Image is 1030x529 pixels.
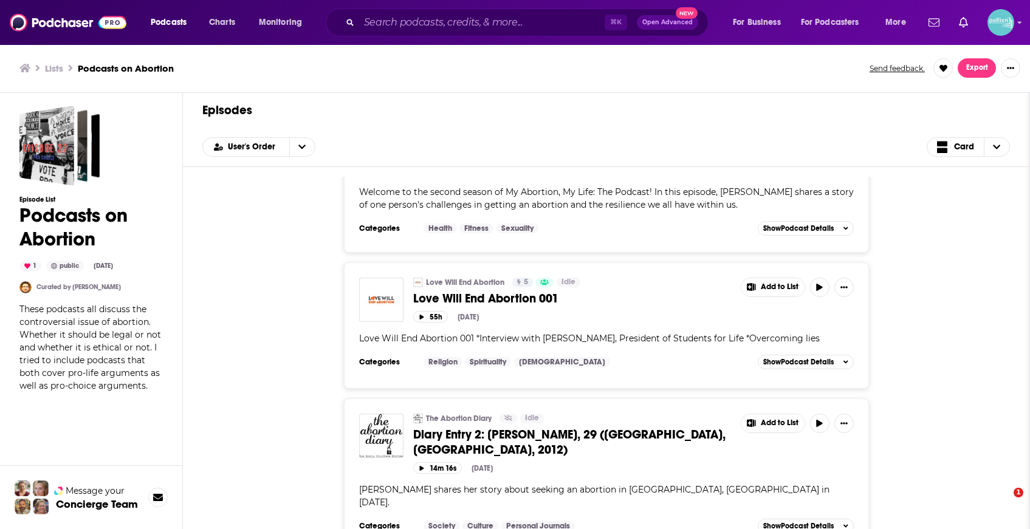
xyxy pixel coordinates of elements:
img: Barbara Profile [33,499,49,514]
div: [DATE] [458,313,479,321]
span: Idle [525,412,539,425]
a: Idle [520,414,544,423]
span: User's Order [228,143,280,151]
h3: Categories [359,224,414,233]
span: 5 [524,276,528,288]
span: Idle [561,276,575,288]
a: [DEMOGRAPHIC_DATA] [514,357,610,367]
a: Sexuality [496,224,538,233]
a: Charts [201,13,242,32]
a: Fitness [459,224,493,233]
span: Add to List [761,282,798,292]
h3: Categories [359,357,414,367]
a: Idle [557,278,580,287]
span: New [676,7,698,19]
span: For Business [733,14,781,31]
button: open menu [250,13,318,32]
h2: Choose List sort [202,137,315,157]
button: Show More Button [1001,58,1020,78]
span: 1 [1014,488,1023,497]
button: open menu [877,13,921,32]
a: 5 [512,278,533,287]
input: Search podcasts, credits, & more... [359,13,605,32]
button: Show More Button [741,278,805,296]
span: Export [966,64,988,72]
button: Show profile menu [987,9,1014,36]
span: Logged in as JessicaPellien [987,9,1014,36]
img: Love Will End Abortion [413,278,423,287]
a: Show notifications dropdown [924,12,944,33]
span: More [885,14,906,31]
span: Show Podcast Details [763,224,834,233]
img: Podchaser - Follow, Share and Rate Podcasts [10,11,126,34]
button: Show More Button [834,414,854,433]
button: Choose View [927,137,1011,157]
span: For Podcasters [801,14,859,31]
div: [DATE] [89,261,118,271]
div: [DATE] [472,464,493,473]
img: The Abortion Diary [413,414,423,423]
span: ⌘ K [605,15,627,30]
h3: Concierge Team [56,498,138,510]
button: open menu [142,13,202,32]
div: Search podcasts, credits, & more... [337,9,720,36]
div: public [46,261,84,271]
img: Sydney Profile [15,480,30,496]
button: Show More Button [741,414,805,432]
a: Health [424,224,457,233]
iframe: Intercom live chat [989,488,1018,517]
span: Message your [66,485,125,497]
button: open menu [724,13,796,32]
img: Diary Entry 2: Rachel C., 29 (Manhattan, NY, 2012) [359,414,403,458]
a: The Abortion Diary [426,414,492,423]
span: [PERSON_NAME] shares her story about seeking an abortion in [GEOGRAPHIC_DATA], [GEOGRAPHIC_DATA] ... [359,484,829,508]
a: Love Will End Abortion [426,278,504,287]
h1: Podcasts on Abortion [19,203,163,251]
span: Diary Entry 2: [PERSON_NAME], 29 ([GEOGRAPHIC_DATA], [GEOGRAPHIC_DATA], 2012) [413,427,726,457]
span: Open Advanced [642,19,693,26]
span: Love Will End Abortion 001 [413,291,558,306]
button: Show More Button [834,278,854,297]
img: Jules Profile [33,480,49,496]
button: Open AdvancedNew [637,15,698,30]
a: Diary Entry 2: [PERSON_NAME], 29 ([GEOGRAPHIC_DATA], [GEOGRAPHIC_DATA], 2012) [413,427,732,457]
button: open menu [793,13,877,32]
span: Monitoring [259,14,302,31]
a: Curated by [PERSON_NAME] [36,283,121,291]
span: Card [954,143,974,151]
a: Lists [45,63,63,74]
span: Charts [209,14,235,31]
button: 55h [413,311,448,323]
button: 14m 16s [413,462,462,474]
span: These podcasts all discuss the controversial issue of abortion. Whether it should be legal or not... [19,304,161,391]
h3: Episode List [19,196,163,203]
h1: Episodes [202,103,1010,118]
span: Welcome to the second season of My Abortion, My Life: The Podcast! In this episode, [PERSON_NAME]... [359,186,854,210]
a: Religion [424,357,462,367]
h3: Podcasts on Abortion [78,63,174,74]
a: Love Will End Abortion 001 [413,291,732,306]
img: User Profile [987,9,1014,36]
span: Add to List [761,418,798,428]
button: open menu [203,143,289,151]
button: Send feedback. [866,63,929,73]
a: Show notifications dropdown [954,12,973,33]
img: Jon Profile [15,499,30,514]
a: Podcasts on Abortion [19,106,100,186]
span: Love Will End Abortion 001 *Interview with [PERSON_NAME], President of Students for Life *Overcom... [359,333,820,344]
div: 1 [19,261,41,271]
span: Podcasts [151,14,187,31]
button: ShowPodcast Details [758,221,854,236]
button: ShowPodcast Details [758,355,854,369]
img: Salvation85 [19,281,32,293]
img: Love Will End Abortion 001 [359,278,403,322]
